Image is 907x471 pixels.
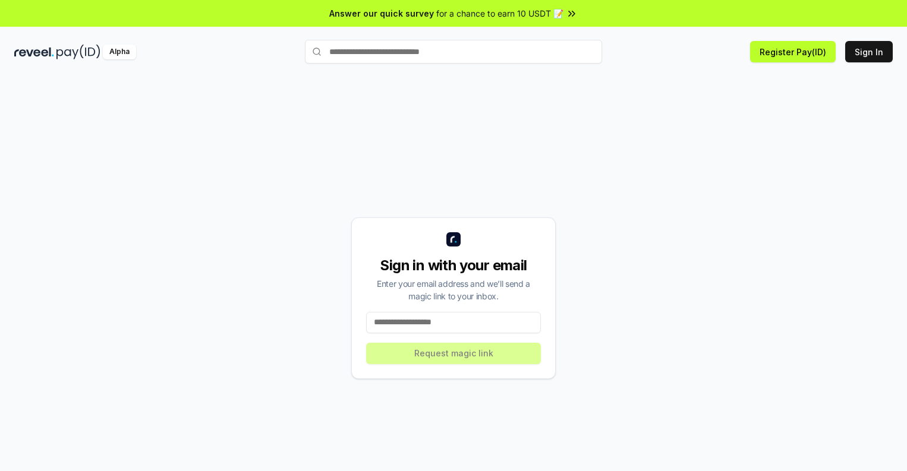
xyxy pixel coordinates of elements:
div: Enter your email address and we’ll send a magic link to your inbox. [366,277,541,302]
button: Sign In [845,41,893,62]
img: reveel_dark [14,45,54,59]
span: for a chance to earn 10 USDT 📝 [436,7,563,20]
div: Sign in with your email [366,256,541,275]
button: Register Pay(ID) [750,41,836,62]
img: logo_small [446,232,461,246]
img: pay_id [56,45,100,59]
div: Alpha [103,45,136,59]
span: Answer our quick survey [329,7,434,20]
